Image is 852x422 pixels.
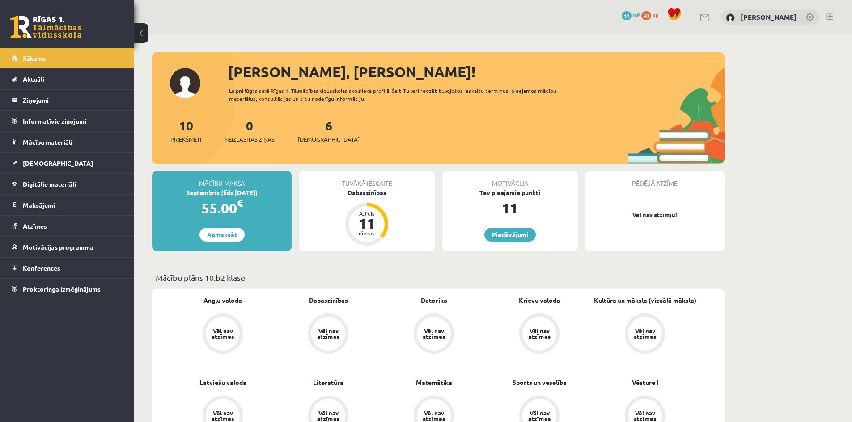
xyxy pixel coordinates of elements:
div: Vēl nav atzīmes [632,410,657,422]
legend: Informatīvie ziņojumi [23,111,123,131]
div: Dabaszinības [299,188,435,197]
div: Septembris (līdz [DATE]) [152,188,292,197]
span: Aktuāli [23,75,44,83]
a: Matemātika [416,378,452,387]
a: Vēl nav atzīmes [381,313,487,355]
span: Priekšmeti [170,135,201,144]
a: Motivācijas programma [12,237,123,257]
div: Vēl nav atzīmes [527,410,552,422]
a: Konferences [12,258,123,278]
a: Proktoringa izmēģinājums [12,279,123,299]
a: Rīgas 1. Tālmācības vidusskola [10,16,81,38]
div: Tev pieejamie punkti [442,188,578,197]
a: 0Neizlasītās ziņas [225,117,275,144]
span: mP [633,11,640,18]
div: Vēl nav atzīmes [316,410,341,422]
a: Literatūra [313,378,343,387]
span: Neizlasītās ziņas [225,135,275,144]
a: Piedāvājumi [484,228,536,242]
div: 11 [442,197,578,219]
span: € [237,196,243,209]
span: [DEMOGRAPHIC_DATA] [23,159,93,167]
p: Vēl nav atzīmju! [589,210,720,219]
a: Dabaszinības [309,296,348,305]
a: Dabaszinības Atlicis 11 dienas [299,188,435,247]
a: 10Priekšmeti [170,117,201,144]
a: 90 xp [641,11,663,18]
a: Latviešu valoda [199,378,246,387]
a: Aktuāli [12,69,123,89]
a: Vēl nav atzīmes [276,313,381,355]
div: Atlicis [353,211,380,216]
a: Datorika [421,296,447,305]
a: Mācību materiāli [12,132,123,152]
div: 11 [353,216,380,230]
div: Vēl nav atzīmes [421,410,446,422]
span: Sākums [23,54,46,62]
div: 55.00 [152,197,292,219]
a: Sports un veselība [513,378,567,387]
a: Maksājumi [12,195,123,215]
span: Mācību materiāli [23,138,72,146]
a: 6[DEMOGRAPHIC_DATA] [298,117,360,144]
a: Digitālie materiāli [12,174,123,194]
a: Vēl nav atzīmes [170,313,276,355]
span: 11 [622,11,632,20]
span: Proktoringa izmēģinājums [23,285,101,293]
a: Atzīmes [12,216,123,236]
legend: Ziņojumi [23,90,123,110]
a: Ziņojumi [12,90,123,110]
a: Vēsture I [632,378,658,387]
span: Atzīmes [23,222,47,230]
a: [PERSON_NAME] [741,13,797,21]
span: Motivācijas programma [23,243,93,251]
div: Laipni lūgts savā Rīgas 1. Tālmācības vidusskolas skolnieka profilā. Šeit Tu vari redzēt tuvojošo... [229,87,572,103]
a: [DEMOGRAPHIC_DATA] [12,153,123,173]
div: Vēl nav atzīmes [632,328,657,339]
div: Vēl nav atzīmes [527,328,552,339]
span: 90 [641,11,651,20]
span: Digitālie materiāli [23,180,76,188]
div: Vēl nav atzīmes [421,328,446,339]
a: Angļu valoda [203,296,242,305]
a: Krievu valoda [519,296,560,305]
span: [DEMOGRAPHIC_DATA] [298,135,360,144]
a: Vēl nav atzīmes [592,313,698,355]
p: Mācību plāns 10.b2 klase [156,272,721,284]
div: Vēl nav atzīmes [210,328,235,339]
a: Vēl nav atzīmes [487,313,592,355]
span: Konferences [23,264,60,272]
div: Motivācija [442,171,578,188]
a: Informatīvie ziņojumi [12,111,123,131]
img: Ingus Riciks [726,13,735,22]
div: Vēl nav atzīmes [316,328,341,339]
div: [PERSON_NAME], [PERSON_NAME]! [228,61,725,83]
div: Tuvākā ieskaite [299,171,435,188]
div: dienas [353,230,380,236]
span: xp [653,11,658,18]
div: Vēl nav atzīmes [210,410,235,422]
div: Pēdējā atzīme [585,171,725,188]
a: Apmaksāt [199,228,245,242]
a: 11 mP [622,11,640,18]
div: Mācību maksa [152,171,292,188]
a: Kultūra un māksla (vizuālā māksla) [594,296,696,305]
legend: Maksājumi [23,195,123,215]
a: Sākums [12,48,123,68]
